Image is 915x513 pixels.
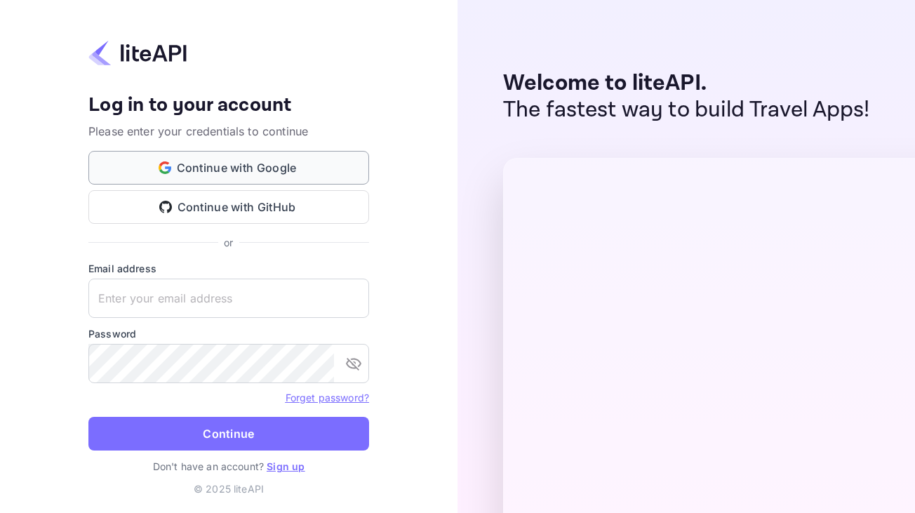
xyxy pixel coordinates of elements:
a: Forget password? [286,392,369,404]
button: Continue with Google [88,151,369,185]
a: Sign up [267,460,305,472]
input: Enter your email address [88,279,369,318]
label: Password [88,326,369,341]
h4: Log in to your account [88,93,369,118]
p: The fastest way to build Travel Apps! [503,97,870,124]
p: Don't have an account? [88,459,369,474]
button: toggle password visibility [340,349,368,378]
a: Forget password? [286,390,369,404]
p: or [224,235,233,250]
button: Continue with GitHub [88,190,369,224]
p: Please enter your credentials to continue [88,123,369,140]
img: liteapi [88,39,187,67]
p: Welcome to liteAPI. [503,70,870,97]
button: Continue [88,417,369,451]
label: Email address [88,261,369,276]
p: © 2025 liteAPI [194,481,264,496]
